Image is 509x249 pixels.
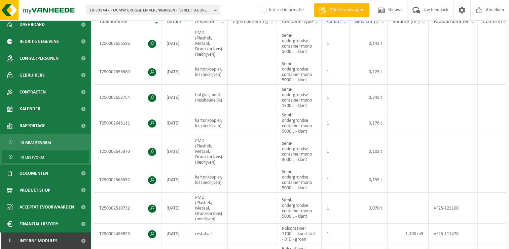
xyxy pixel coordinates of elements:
td: VF25-117478 [429,224,478,244]
td: 1 [322,110,350,136]
td: T250002653754 [94,85,161,110]
td: PMD (Plastiek, Metaal, Drankkartons) (bedrijven) [190,28,228,59]
span: Afvalstof [195,19,214,24]
td: 0,348 t [350,85,388,110]
td: T250002565597 [94,167,161,193]
td: [DATE] [161,136,190,167]
td: 1 [322,167,350,193]
td: 1 [322,59,350,85]
td: 1 [322,193,350,224]
span: Financial History [20,216,58,232]
span: Kalender [20,101,40,117]
a: In grafiekvorm [2,136,89,149]
td: T250002656580 [94,59,161,85]
td: PMD (Plastiek, Metaal, Drankkartons) (bedrijven) [190,136,228,167]
td: T250002656596 [94,28,161,59]
td: [DATE] [161,167,190,193]
td: T250002646111 [94,110,161,136]
td: Semi-ondergrondse container mono 5000 L - klant [277,110,322,136]
td: Semi-ondergrondse container mono 5000 L - klant [277,59,322,85]
span: Documenten [20,165,48,182]
td: hol glas, bont (huishoudelijk) [190,85,228,110]
td: 0,102 t [350,136,388,167]
td: 1,100 m3 [388,224,429,244]
td: PMD (Plastiek, Metaal, Drankkartons) (bedrijven) [190,193,228,224]
td: Semi-ondergrondse container mono 1300 L - klant [277,85,322,110]
td: Semi-ondergrondse container mono 3000 L - klant [277,136,322,167]
span: Containertype [282,19,313,24]
td: T250002510732 [94,193,161,224]
td: 0,070 t [350,193,388,224]
span: Gewicht (t) [355,19,379,24]
td: [DATE] [161,110,190,136]
span: Taaknummer [99,19,128,24]
span: Acceptatievoorwaarden [20,199,74,216]
td: [DATE] [161,193,190,224]
span: Gebruikers [20,67,45,84]
td: 0,176 t [350,110,388,136]
td: 1 [322,224,350,244]
td: karton/papier, los (bedrijven) [190,59,228,85]
span: 10-739447 - OCMW BRUGGE EN VERENIGINGEN - [STREET_ADDRESS] [89,5,211,16]
span: In grafiekvorm [21,136,51,149]
td: Semi-ondergrondse container mono 5000 L - klant [277,167,322,193]
td: VF25-123100 [429,193,478,224]
span: Contracten [20,84,46,101]
span: Datum [167,19,181,24]
button: 10-739447 - OCMW BRUGGE EN VERENIGINGEN - [STREET_ADDRESS] [86,5,220,15]
td: 0,125 t [350,59,388,85]
td: karton/papier, los (bedrijven) [190,110,228,136]
span: Product Shop [20,182,50,199]
span: In lijstvorm [21,151,44,164]
span: Aantal [327,19,341,24]
td: [DATE] [161,28,190,59]
td: T250002645370 [94,136,161,167]
td: 1 [322,136,350,167]
td: karton/papier, los (bedrijven) [190,167,228,193]
span: Volume (m³) [393,19,420,24]
td: [DATE] [161,224,190,244]
td: [DATE] [161,85,190,110]
td: restafval [190,224,228,244]
td: 0,142 t [350,28,388,59]
td: Semi-ondergrondse container mono 5000 L - klant [277,28,322,59]
td: Rolcontainer 1100 L - kunststof - DID - groen [277,224,322,244]
td: 1 [322,28,350,59]
span: Contactpersonen [20,50,59,67]
span: Factuurnummer [434,19,469,24]
td: Semi-ondergrondse container mono 5000 L - klant [277,193,322,224]
span: Offerte aanvragen [328,7,366,13]
a: Offerte aanvragen [314,3,369,17]
span: Eigen benaming [233,19,268,24]
span: Rapportage [20,117,45,134]
span: Dashboard [20,16,45,33]
label: Interne informatie [259,5,304,15]
td: 0,155 t [350,167,388,193]
td: [DATE] [161,59,190,85]
a: In lijstvorm [2,150,89,163]
td: T250002489823 [94,224,161,244]
span: Bedrijfsgegevens [20,33,59,50]
td: 1 [322,85,350,110]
